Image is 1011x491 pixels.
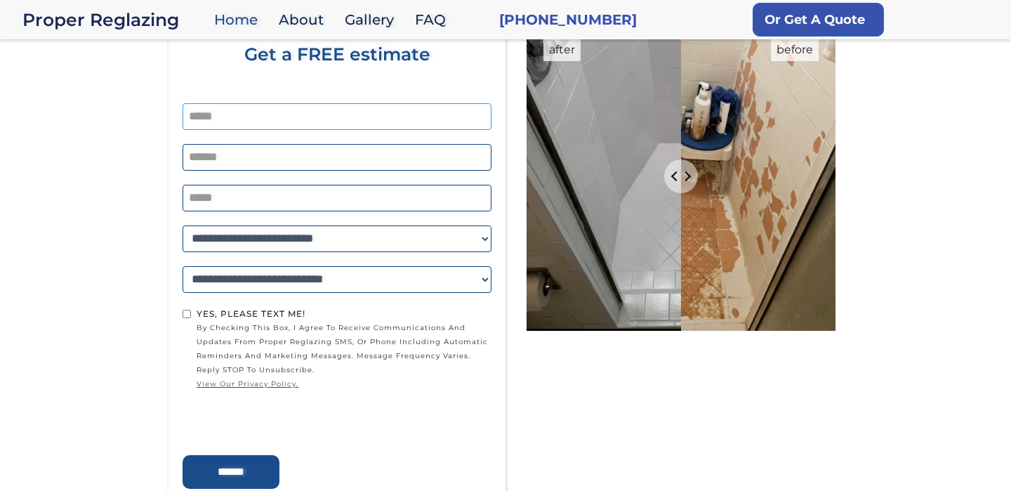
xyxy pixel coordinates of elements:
a: Home [207,5,272,35]
a: Or Get A Quote [753,3,884,37]
span: by checking this box, I agree to receive communications and updates from Proper Reglazing SMS, or... [197,321,491,391]
a: Gallery [338,5,408,35]
a: FAQ [408,5,460,35]
div: Yes, Please text me! [197,307,491,321]
form: Home page form [176,44,498,489]
a: About [272,5,338,35]
a: home [22,10,207,30]
input: Yes, Please text me!by checking this box, I agree to receive communications and updates from Prop... [183,310,191,318]
a: [PHONE_NUMBER] [499,10,637,30]
div: Get a FREE estimate [183,44,491,103]
iframe: reCAPTCHA [183,395,396,450]
a: view our privacy policy. [197,377,491,391]
div: Proper Reglazing [22,10,207,30]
